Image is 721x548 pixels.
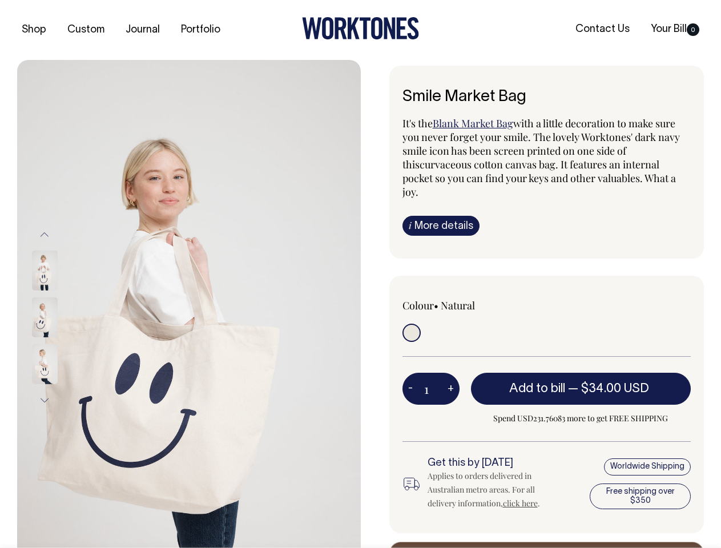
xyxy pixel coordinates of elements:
h6: Smile Market Bag [402,88,691,106]
a: iMore details [402,216,480,236]
span: — [568,383,652,394]
button: + [442,377,460,400]
label: Natural [441,299,475,312]
button: Add to bill —$34.00 USD [471,373,691,405]
span: 0 [687,23,699,36]
span: $34.00 USD [581,383,649,394]
button: Previous [36,221,53,247]
a: Portfolio [176,21,225,39]
img: Smile Market Bag [32,251,58,291]
span: Spend USD231.76083 more to get FREE SHIPPING [471,412,691,425]
button: Next [36,388,53,413]
button: - [402,377,418,400]
a: click here [503,498,538,509]
a: Custom [63,21,109,39]
span: Add to bill [509,383,565,394]
img: Smile Market Bag [32,344,58,384]
p: It's the with a little decoration to make sure you never forget your smile. The lovely Worktones'... [402,116,691,199]
a: Blank Market Bag [433,116,513,130]
a: Journal [121,21,164,39]
div: Colour [402,299,518,312]
h6: Get this by [DATE] [428,458,559,469]
a: Shop [17,21,51,39]
span: • [434,299,438,312]
span: i [409,219,412,231]
img: Smile Market Bag [32,297,58,337]
a: Contact Us [571,20,634,39]
a: Your Bill0 [646,20,704,39]
div: Applies to orders delivered in Australian metro areas. For all delivery information, . [428,469,559,510]
span: curvaceous cotton canvas bag. It features an internal pocket so you can find your keys and other ... [402,158,676,199]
